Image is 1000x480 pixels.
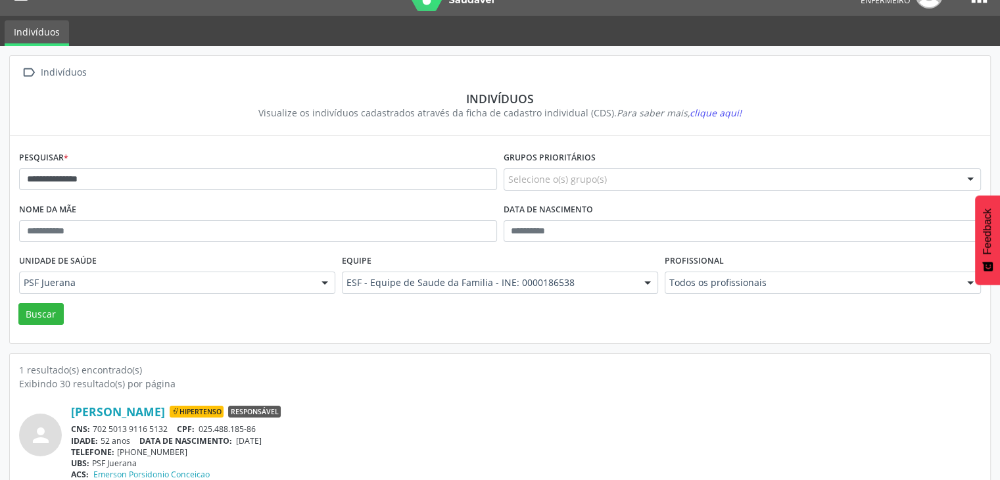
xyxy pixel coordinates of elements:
span: IDADE: [71,435,98,446]
label: Nome da mãe [19,200,76,220]
span: Selecione o(s) grupo(s) [508,172,607,186]
div: Indivíduos [28,91,972,106]
span: Feedback [982,208,993,254]
span: ESF - Equipe de Saude da Familia - INE: 0000186538 [346,276,631,289]
label: Data de nascimento [504,200,593,220]
i: person [29,423,53,447]
a:  Indivíduos [19,63,89,82]
span: UBS: [71,458,89,469]
a: [PERSON_NAME] [71,404,165,419]
span: Todos os profissionais [669,276,954,289]
label: Equipe [342,251,371,272]
label: Unidade de saúde [19,251,97,272]
button: Feedback - Mostrar pesquisa [975,195,1000,285]
span: PSF Juerana [24,276,308,289]
div: 1 resultado(s) encontrado(s) [19,363,981,377]
span: TELEFONE: [71,446,114,458]
span: ACS: [71,469,89,480]
div: 702 5013 9116 5132 [71,423,981,435]
div: 52 anos [71,435,981,446]
i: Para saber mais, [617,107,742,119]
label: Profissional [665,251,724,272]
span: [DATE] [236,435,262,446]
span: DATA DE NASCIMENTO: [139,435,232,446]
span: Responsável [228,406,281,418]
span: CNS: [71,423,90,435]
div: PSF Juerana [71,458,981,469]
div: Visualize os indivíduos cadastrados através da ficha de cadastro individual (CDS). [28,106,972,120]
button: Buscar [18,303,64,325]
label: Grupos prioritários [504,148,596,168]
a: Emerson Porsidonio Conceicao [93,469,210,480]
span: 025.488.185-86 [199,423,256,435]
span: CPF: [177,423,195,435]
span: Hipertenso [170,406,224,418]
div: [PHONE_NUMBER] [71,446,981,458]
div: Indivíduos [38,63,89,82]
a: Indivíduos [5,20,69,46]
span: clique aqui! [690,107,742,119]
div: Exibindo 30 resultado(s) por página [19,377,981,391]
label: Pesquisar [19,148,68,168]
i:  [19,63,38,82]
